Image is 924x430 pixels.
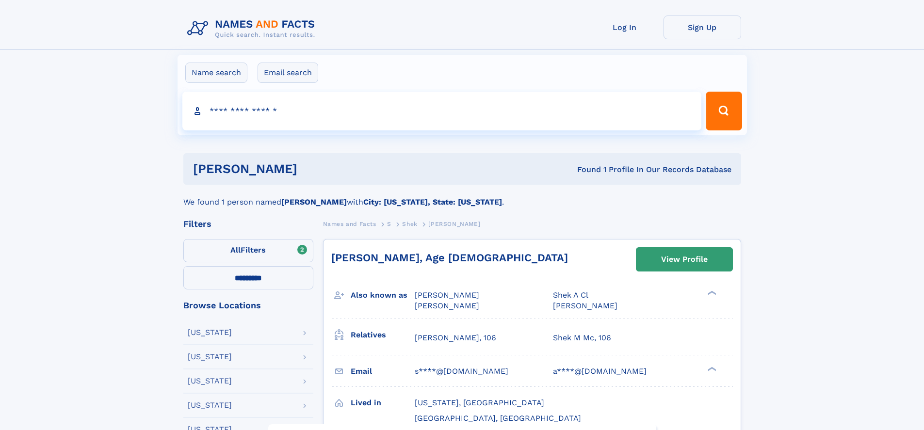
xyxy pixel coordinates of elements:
[230,245,241,255] span: All
[281,197,347,207] b: [PERSON_NAME]
[351,327,415,343] h3: Relatives
[323,218,376,230] a: Names and Facts
[415,333,496,343] a: [PERSON_NAME], 106
[188,353,232,361] div: [US_STATE]
[351,363,415,380] h3: Email
[193,163,438,175] h1: [PERSON_NAME]
[705,366,717,372] div: ❯
[586,16,664,39] a: Log In
[402,221,417,227] span: Shek
[188,329,232,336] div: [US_STATE]
[428,221,480,227] span: [PERSON_NAME]
[553,290,588,300] span: Shek A Cl
[183,16,323,42] img: Logo Names and Facts
[553,333,611,343] a: Shek M Mc, 106
[188,401,232,409] div: [US_STATE]
[183,185,741,208] div: We found 1 person named with .
[437,164,731,175] div: Found 1 Profile In Our Records Database
[258,63,318,83] label: Email search
[182,92,702,130] input: search input
[363,197,502,207] b: City: [US_STATE], State: [US_STATE]
[661,248,708,271] div: View Profile
[185,63,247,83] label: Name search
[183,301,313,310] div: Browse Locations
[706,92,742,130] button: Search Button
[331,252,568,264] a: [PERSON_NAME], Age [DEMOGRAPHIC_DATA]
[351,395,415,411] h3: Lived in
[351,287,415,303] h3: Also known as
[183,239,313,262] label: Filters
[636,248,732,271] a: View Profile
[415,398,544,407] span: [US_STATE], [GEOGRAPHIC_DATA]
[553,301,617,310] span: [PERSON_NAME]
[183,220,313,228] div: Filters
[402,218,417,230] a: Shek
[387,221,391,227] span: S
[188,377,232,385] div: [US_STATE]
[705,290,717,296] div: ❯
[387,218,391,230] a: S
[664,16,741,39] a: Sign Up
[415,290,479,300] span: [PERSON_NAME]
[415,301,479,310] span: [PERSON_NAME]
[415,414,581,423] span: [GEOGRAPHIC_DATA], [GEOGRAPHIC_DATA]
